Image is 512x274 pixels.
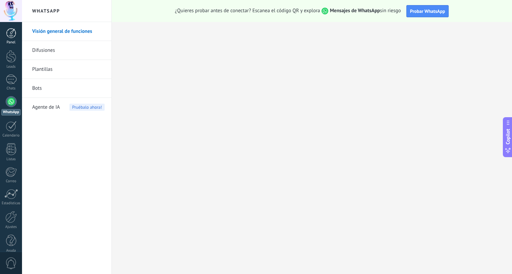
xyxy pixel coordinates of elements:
[22,22,111,41] li: Visión general de funciones
[1,157,21,162] div: Listas
[22,79,111,98] li: Bots
[22,98,111,117] li: Agente de IA
[69,104,105,111] span: Pruébalo ahora!
[32,41,105,60] a: Difusiones
[1,40,21,45] div: Panel
[32,98,105,117] a: Agente de IAPruébalo ahora!
[1,109,21,115] div: WhatsApp
[505,129,511,144] span: Copilot
[1,86,21,91] div: Chats
[1,249,21,253] div: Ayuda
[330,7,380,14] strong: Mensajes de WhatsApp
[1,65,21,69] div: Leads
[32,60,105,79] a: Plantillas
[22,41,111,60] li: Difusiones
[32,98,60,117] span: Agente de IA
[32,79,105,98] a: Bots
[1,225,21,229] div: Ajustes
[32,22,105,41] a: Visión general de funciones
[175,7,401,15] span: ¿Quieres probar antes de conectar? Escanea el código QR y explora sin riesgo
[410,8,445,14] span: Probar WhatsApp
[1,179,21,184] div: Correo
[1,133,21,138] div: Calendario
[406,5,449,17] button: Probar WhatsApp
[1,201,21,206] div: Estadísticas
[22,60,111,79] li: Plantillas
